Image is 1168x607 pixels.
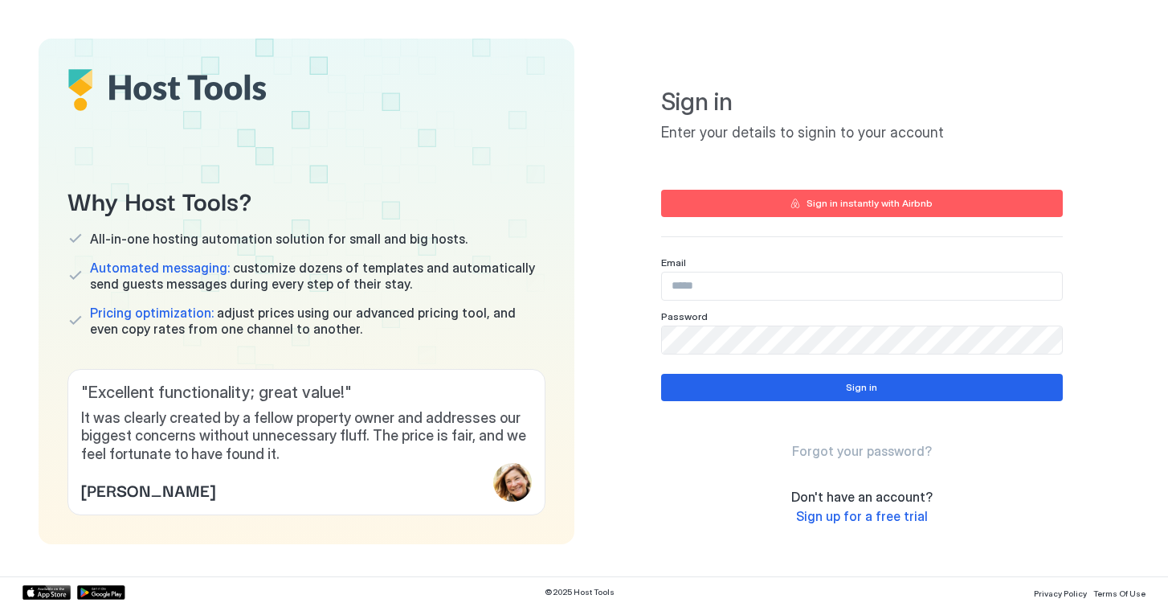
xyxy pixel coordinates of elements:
span: Forgot your password? [792,443,932,459]
a: Terms Of Use [1093,584,1146,601]
button: Sign in [661,374,1063,401]
span: Terms Of Use [1093,589,1146,598]
span: Why Host Tools? [67,182,545,218]
span: It was clearly created by a fellow property owner and addresses our biggest concerns without unne... [81,409,532,464]
span: Email [661,256,686,269]
span: Don't have an account? [791,489,933,505]
button: Sign in instantly with Airbnb [661,190,1063,217]
input: Input Field [662,273,1062,300]
a: Google Play Store [77,585,125,600]
span: Enter your details to signin to your account [661,124,1063,142]
span: customize dozens of templates and automatically send guests messages during every step of their s... [90,260,545,292]
span: All-in-one hosting automation solution for small and big hosts. [90,231,468,247]
span: " Excellent functionality; great value! " [81,383,532,403]
span: Sign in [661,87,1063,117]
span: Sign up for a free trial [796,508,928,524]
div: Sign in [846,380,877,395]
span: Privacy Policy [1034,589,1087,598]
span: adjust prices using our advanced pricing tool, and even copy rates from one channel to another. [90,305,545,337]
a: Forgot your password? [792,443,932,460]
a: App Store [22,585,71,600]
div: Sign in instantly with Airbnb [807,196,933,211]
span: [PERSON_NAME] [81,478,215,502]
a: Sign up for a free trial [796,508,928,525]
a: Privacy Policy [1034,584,1087,601]
div: profile [493,463,532,502]
input: Input Field [662,326,1062,354]
span: © 2025 Host Tools [545,587,615,597]
span: Automated messaging: [90,260,230,276]
span: Password [661,310,708,322]
span: Pricing optimization: [90,305,214,321]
